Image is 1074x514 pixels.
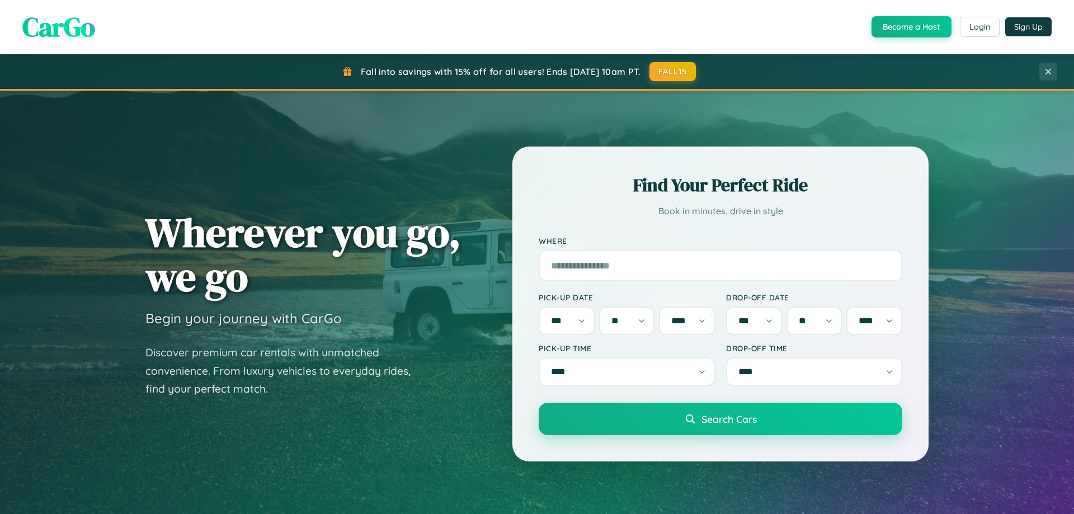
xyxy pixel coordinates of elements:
label: Drop-off Time [726,343,902,353]
label: Where [539,236,902,246]
label: Pick-up Date [539,293,715,302]
span: CarGo [22,8,95,45]
label: Pick-up Time [539,343,715,353]
h2: Find Your Perfect Ride [539,173,902,197]
button: Sign Up [1005,17,1052,36]
span: Search Cars [701,413,757,425]
button: Become a Host [872,16,951,37]
button: Login [960,17,1000,37]
label: Drop-off Date [726,293,902,302]
h3: Begin your journey with CarGo [145,310,342,327]
span: Fall into savings with 15% off for all users! Ends [DATE] 10am PT. [361,66,641,77]
p: Book in minutes, drive in style [539,203,902,219]
h1: Wherever you go, we go [145,210,461,299]
button: FALL15 [649,62,696,81]
p: Discover premium car rentals with unmatched convenience. From luxury vehicles to everyday rides, ... [145,343,425,398]
button: Search Cars [539,403,902,435]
